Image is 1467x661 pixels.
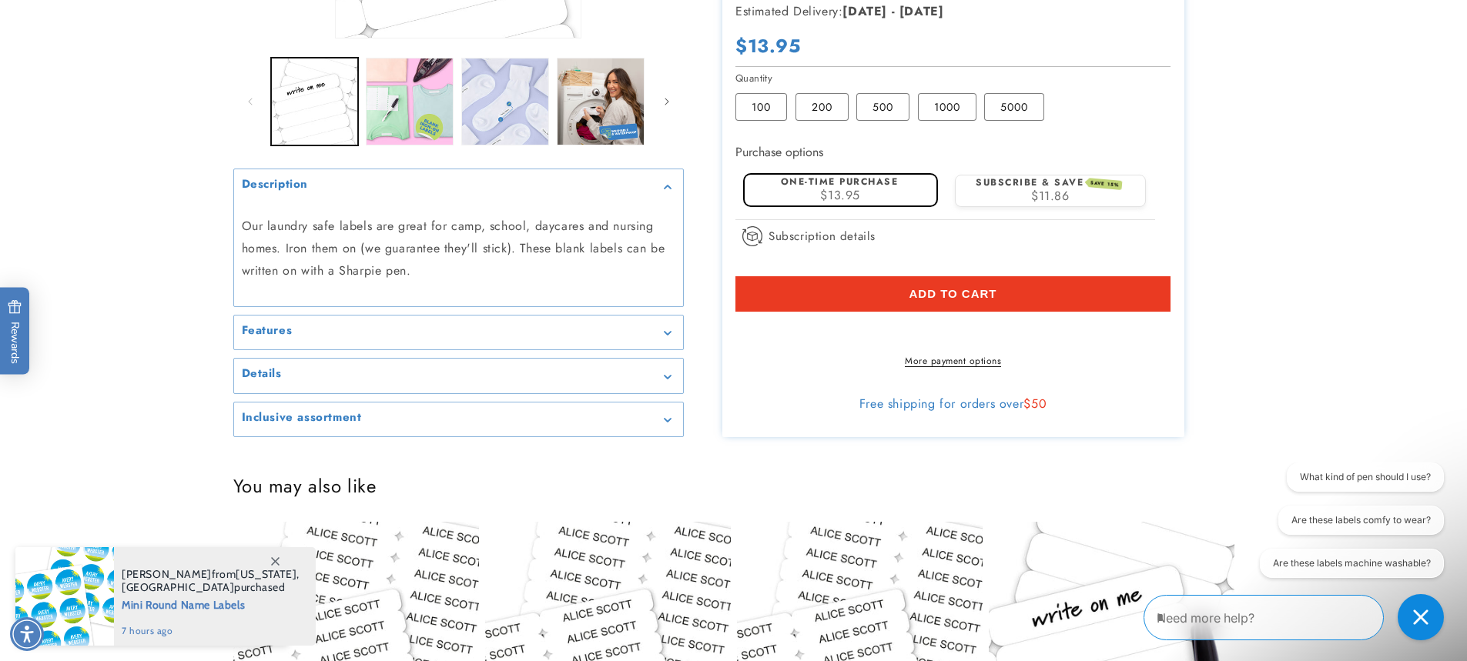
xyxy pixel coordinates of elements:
[781,175,899,189] label: One-time purchase
[8,299,22,363] span: Rewards
[242,177,309,192] h2: Description
[735,276,1171,312] button: Add to cart
[918,93,976,121] label: 1000
[242,366,282,382] h2: Details
[242,323,293,339] h2: Features
[234,169,683,204] summary: Description
[1023,395,1031,412] span: $
[769,227,876,245] span: Subscription details
[795,93,849,121] label: 200
[899,2,944,20] strong: [DATE]
[909,287,996,301] span: Add to cart
[233,85,267,119] button: Slide left
[10,617,44,651] div: Accessibility Menu
[122,568,300,594] span: from , purchased
[1248,462,1452,592] iframe: Gorgias live chat conversation starters
[735,354,1171,368] a: More payment options
[233,474,1234,498] h2: You may also like
[735,143,823,161] label: Purchase options
[122,624,300,638] span: 7 hours ago
[234,402,683,437] summary: Inclusive assortment
[1031,395,1047,412] span: 50
[856,93,909,121] label: 500
[735,93,787,121] label: 100
[735,396,1171,412] div: Free shipping for orders over
[236,567,296,581] span: [US_STATE]
[976,175,1122,189] label: Subscribe & save
[842,2,887,20] strong: [DATE]
[1031,187,1070,205] span: $11.86
[735,71,774,86] legend: Quantity
[984,93,1044,121] label: 5000
[650,85,684,119] button: Slide right
[1144,589,1452,646] iframe: Gorgias Floating Chat
[461,58,549,145] button: Load image 3 in gallery view
[234,315,683,350] summary: Features
[1088,178,1123,190] span: SAVE 15%
[366,58,454,145] button: Load image 2 in gallery view
[234,359,683,393] summary: Details
[735,1,1120,23] p: Estimated Delivery:
[557,58,645,145] button: Load image 4 in gallery view
[242,410,362,426] h2: Inclusive assortment
[820,186,860,204] span: $13.95
[271,58,359,145] button: Load image 1 in gallery view
[122,580,234,594] span: [GEOGRAPHIC_DATA]
[242,215,675,282] p: Our laundry safe labels are great for camp, school, daycares and nursing homes. Iron them on (we ...
[892,2,896,20] strong: -
[12,538,195,584] iframe: Sign Up via Text for Offers
[122,594,300,613] span: Mini Round Name Labels
[735,32,801,59] span: $13.95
